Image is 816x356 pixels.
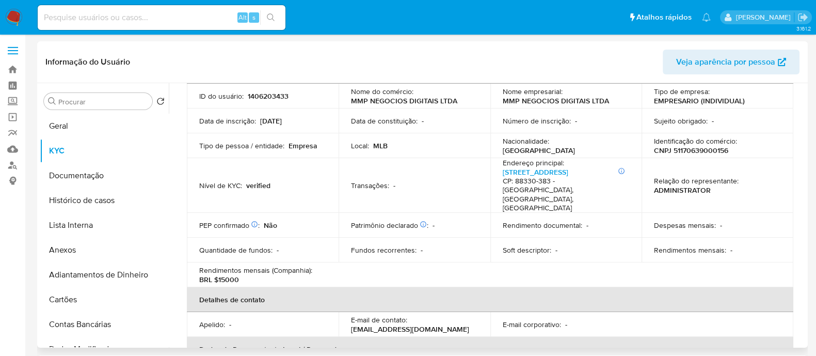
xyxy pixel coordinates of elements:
p: Endereço principal : [503,158,564,167]
p: - [277,245,279,255]
button: Lista Interna [40,213,169,238]
span: s [252,12,255,22]
span: Atalhos rápidos [636,12,692,23]
p: Sujeito obrigado : [654,116,708,126]
p: [GEOGRAPHIC_DATA] [503,146,575,155]
p: - [421,245,423,255]
h1: Informação do Usuário [45,57,130,67]
p: Identificação do comércio : [654,136,737,146]
p: MMP NEGOCIOS DIGITAIS LTDA [351,96,457,105]
p: Transações : [351,181,389,190]
button: Documentação [40,163,169,188]
p: - [229,320,231,329]
h4: CP: 88330-383 - [GEOGRAPHIC_DATA], [GEOGRAPHIC_DATA], [GEOGRAPHIC_DATA] [503,177,626,213]
p: - [393,181,395,190]
span: Veja aparência por pessoa [676,50,775,74]
p: - [555,245,557,255]
p: PEP confirmado : [199,221,260,230]
a: Sair [797,12,808,23]
p: - [575,116,577,126]
p: Rendimentos mensais : [654,245,726,255]
p: [EMAIL_ADDRESS][DOMAIN_NAME] [351,324,469,334]
p: 1406203433 [248,91,289,101]
p: Data de constituição : [351,116,418,126]
input: Pesquise usuários ou casos... [38,11,285,24]
button: Cartões [40,287,169,312]
p: Local : [351,141,369,150]
p: E-mail corporativo : [503,320,561,329]
p: Fundos recorrentes : [351,245,417,255]
p: E-mail de contato : [351,315,407,324]
button: search-icon [260,10,281,25]
p: CNPJ 51170639000156 [654,146,728,155]
button: Procurar [48,97,56,105]
button: Geral [40,114,169,138]
p: Quantidade de fundos : [199,245,273,255]
button: KYC [40,138,169,163]
p: Data de inscrição : [199,116,256,126]
p: ADMINISTRATOR [654,185,711,195]
p: Número de inscrição : [503,116,571,126]
p: Nome do comércio : [351,87,413,96]
p: - [422,116,424,126]
p: verified [246,181,270,190]
p: EMPRESARIO (INDIVIDUAL) [654,96,745,105]
p: BRL $15000 [199,275,239,284]
p: MLB [373,141,388,150]
p: anna.almeida@mercadopago.com.br [735,12,794,22]
input: Procurar [58,97,148,106]
p: MMP NEGOCIOS DIGITAIS LTDA [503,96,609,105]
span: Alt [238,12,247,22]
p: - [720,221,722,230]
p: Relação do representante : [654,176,739,185]
p: [DATE] [260,116,282,126]
p: - [586,221,588,230]
p: Não [264,221,277,230]
p: Tipo de pessoa / entidade : [199,141,284,150]
p: Rendimentos mensais (Companhia) : [199,266,312,275]
button: Adiantamentos de Dinheiro [40,262,169,287]
button: Veja aparência por pessoa [663,50,799,74]
p: Soft descriptor : [503,245,551,255]
p: - [712,116,714,126]
p: Patrimônio declarado : [351,221,428,230]
p: Nacionalidade : [503,136,549,146]
a: Notificações [702,13,711,22]
a: [STREET_ADDRESS] [503,167,568,177]
button: Anexos [40,238,169,262]
p: Empresa [289,141,317,150]
p: Tipo de empresa : [654,87,710,96]
p: - [730,245,732,255]
button: Histórico de casos [40,188,169,213]
th: Detalhes de contato [187,287,793,312]
p: Nome empresarial : [503,87,563,96]
p: Despesas mensais : [654,221,716,230]
button: Retornar ao pedido padrão [156,97,165,109]
button: Contas Bancárias [40,312,169,337]
p: ID do usuário : [199,91,244,101]
p: Nível de KYC : [199,181,242,190]
p: Apelido : [199,320,225,329]
p: - [433,221,435,230]
p: Rendimento documental : [503,221,582,230]
p: - [565,320,567,329]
